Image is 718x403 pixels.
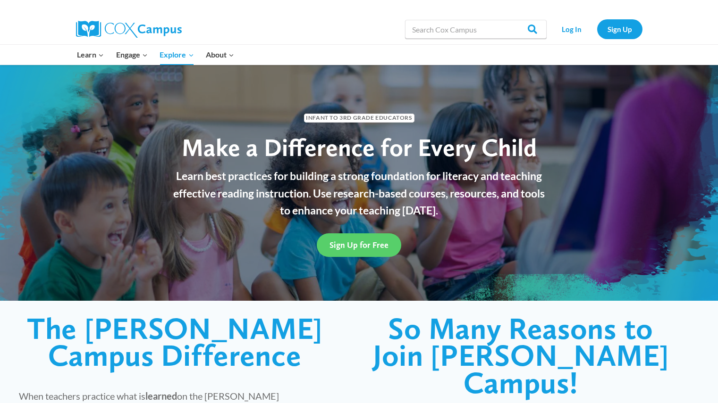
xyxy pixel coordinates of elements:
span: About [206,49,234,61]
nav: Secondary Navigation [551,19,642,39]
a: Log In [551,19,592,39]
a: Sign Up for Free [317,233,401,256]
p: Learn best practices for building a strong foundation for literacy and teaching effective reading... [168,167,550,219]
nav: Primary Navigation [71,45,240,65]
span: So Many Reasons to Join [PERSON_NAME] Campus! [373,310,669,401]
span: Engage [116,49,148,61]
input: Search Cox Campus [405,20,547,39]
span: Make a Difference for Every Child [182,132,537,162]
span: The [PERSON_NAME] Campus Difference [27,310,322,374]
span: Infant to 3rd Grade Educators [304,114,414,123]
strong: learned [145,390,177,402]
span: Explore [160,49,194,61]
img: Cox Campus [76,21,182,38]
span: Sign Up for Free [329,240,389,250]
span: Learn [77,49,104,61]
a: Sign Up [597,19,642,39]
